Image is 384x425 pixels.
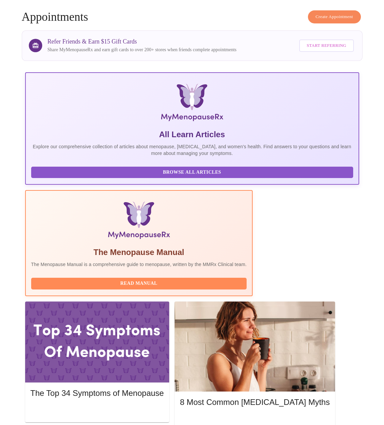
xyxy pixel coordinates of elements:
[180,397,330,408] h5: 8 Most Common [MEDICAL_DATA] Myths
[31,247,247,258] h5: The Menopause Manual
[31,143,353,157] p: Explore our comprehensive collection of articles about menopause, [MEDICAL_DATA], and women's hea...
[48,47,237,53] p: Share MyMenopauseRx and earn gift cards to over 200+ stores when friends complete appointments
[31,261,247,268] p: The Menopause Manual is a comprehensive guide to menopause, written by the MMRx Clinical team.
[307,42,346,50] span: Start Referring
[187,416,323,424] span: Read More
[299,39,354,52] button: Start Referring
[30,388,164,399] h5: The Top 34 Symptoms of Menopause
[30,407,166,413] a: Read More
[31,167,353,178] button: Browse All Articles
[31,169,355,175] a: Browse All Articles
[38,168,346,177] span: Browse All Articles
[31,280,249,286] a: Read Manual
[81,84,303,124] img: MyMenopauseRx Logo
[31,278,247,289] button: Read Manual
[22,10,363,24] h4: Appointments
[180,416,331,422] a: Read More
[316,13,353,21] span: Create Appointment
[30,405,164,416] button: Read More
[37,406,157,415] span: Read More
[308,10,361,23] button: Create Appointment
[38,279,240,288] span: Read Manual
[31,129,353,140] h5: All Learn Articles
[298,36,355,55] a: Start Referring
[65,201,212,242] img: Menopause Manual
[48,38,237,45] h3: Refer Friends & Earn $15 Gift Cards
